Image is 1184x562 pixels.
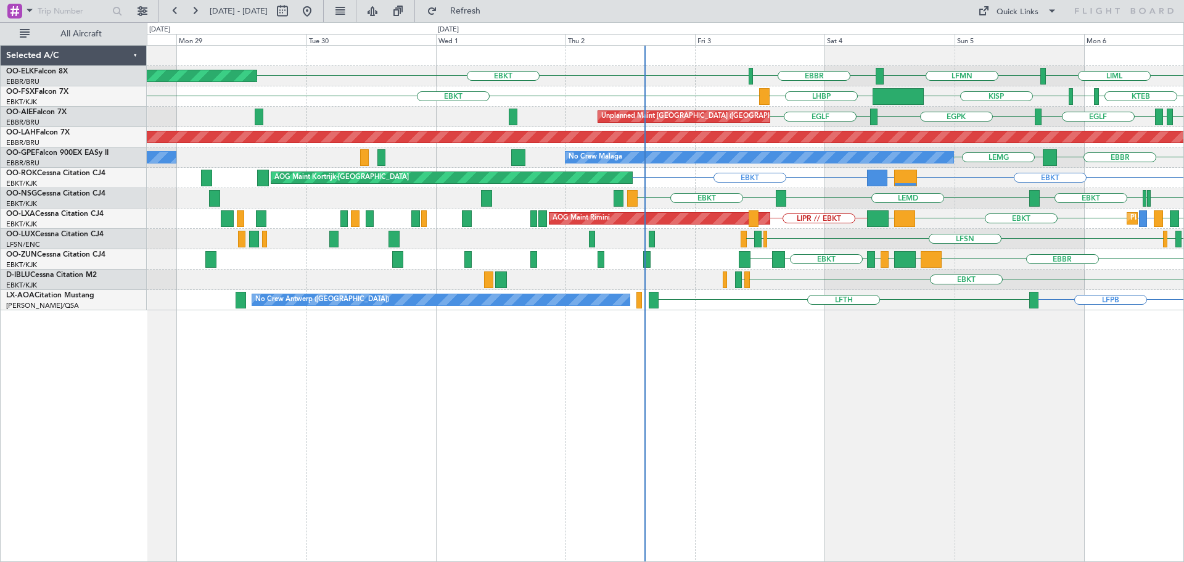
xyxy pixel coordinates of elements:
span: OO-NSG [6,190,37,197]
a: D-IBLUCessna Citation M2 [6,271,97,279]
span: OO-ZUN [6,251,37,258]
a: EBKT/KJK [6,281,37,290]
a: OO-ZUNCessna Citation CJ4 [6,251,105,258]
a: EBKT/KJK [6,199,37,209]
a: [PERSON_NAME]/QSA [6,301,79,310]
span: OO-LUX [6,231,35,238]
span: OO-ELK [6,68,34,75]
a: EBKT/KJK [6,220,37,229]
a: OO-GPEFalcon 900EX EASy II [6,149,109,157]
button: Refresh [421,1,495,21]
div: No Crew Malaga [569,148,622,167]
span: OO-LAH [6,129,36,136]
a: EBBR/BRU [6,138,39,147]
span: LX-AOA [6,292,35,299]
span: OO-AIE [6,109,33,116]
a: OO-NSGCessna Citation CJ4 [6,190,105,197]
div: AOG Maint Kortrijk-[GEOGRAPHIC_DATA] [274,168,409,187]
a: OO-LAHFalcon 7X [6,129,70,136]
div: AOG Maint Rimini [553,209,610,228]
div: Fri 3 [695,34,824,45]
a: EBBR/BRU [6,118,39,127]
a: OO-ELKFalcon 8X [6,68,68,75]
div: Sun 5 [955,34,1084,45]
a: EBBR/BRU [6,159,39,168]
a: LFSN/ENC [6,240,40,249]
a: OO-LXACessna Citation CJ4 [6,210,104,218]
div: Thu 2 [565,34,695,45]
a: OO-LUXCessna Citation CJ4 [6,231,104,238]
button: All Aircraft [14,24,134,44]
div: Mon 29 [176,34,306,45]
a: EBBR/BRU [6,77,39,86]
div: No Crew Antwerp ([GEOGRAPHIC_DATA]) [255,291,389,309]
a: EBKT/KJK [6,260,37,270]
a: EBKT/KJK [6,97,37,107]
div: Tue 30 [306,34,436,45]
input: Trip Number [38,2,109,20]
span: [DATE] - [DATE] [210,6,268,17]
a: LX-AOACitation Mustang [6,292,94,299]
a: EBKT/KJK [6,179,37,188]
div: [DATE] [438,25,459,35]
span: D-IBLU [6,271,30,279]
span: OO-LXA [6,210,35,218]
span: OO-FSX [6,88,35,96]
div: Quick Links [997,6,1038,19]
a: OO-ROKCessna Citation CJ4 [6,170,105,177]
div: [DATE] [149,25,170,35]
span: Refresh [440,7,491,15]
a: OO-FSXFalcon 7X [6,88,68,96]
button: Quick Links [972,1,1063,21]
span: OO-ROK [6,170,37,177]
span: OO-GPE [6,149,35,157]
div: Wed 1 [436,34,565,45]
div: Unplanned Maint [GEOGRAPHIC_DATA] ([GEOGRAPHIC_DATA]) [601,107,804,126]
span: All Aircraft [32,30,130,38]
div: Sat 4 [824,34,954,45]
a: OO-AIEFalcon 7X [6,109,67,116]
